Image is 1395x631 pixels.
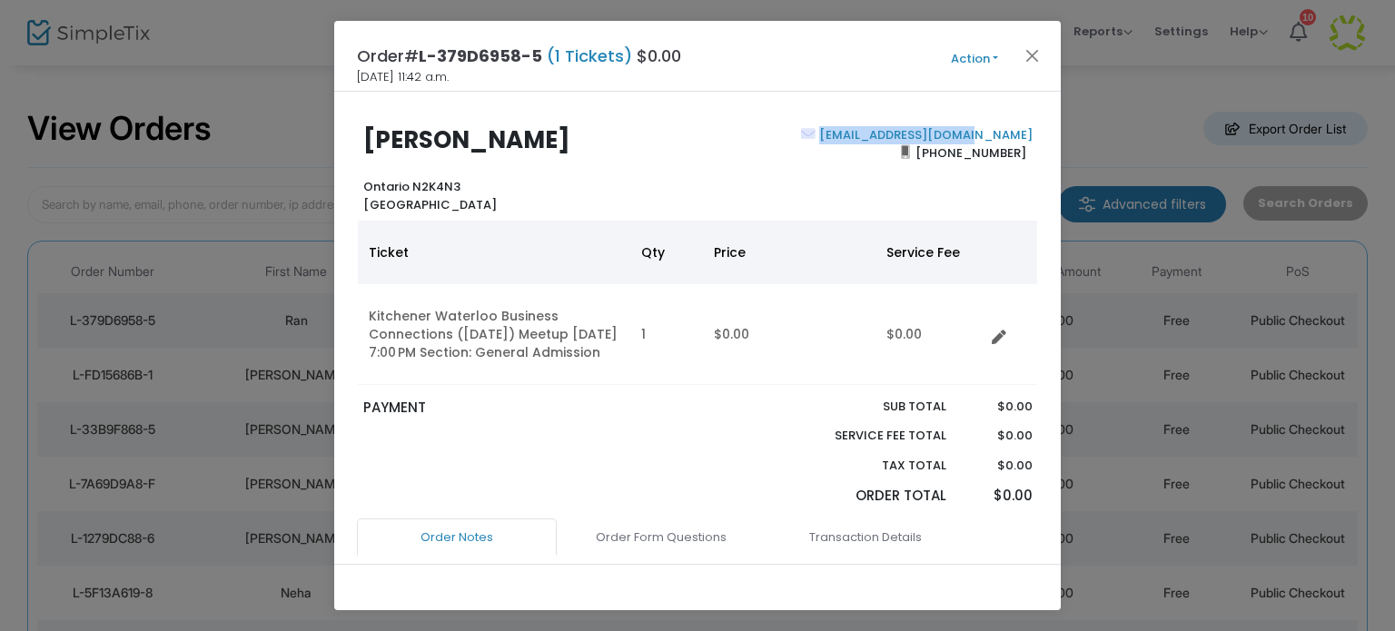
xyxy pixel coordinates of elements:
[920,49,1029,69] button: Action
[964,486,1032,507] p: $0.00
[792,398,946,416] p: Sub total
[358,221,1037,385] div: Data table
[419,44,542,67] span: L-379D6958-5
[792,427,946,445] p: Service Fee Total
[792,486,946,507] p: Order Total
[542,44,637,67] span: (1 Tickets)
[363,178,497,213] b: Ontario N2K4N3 [GEOGRAPHIC_DATA]
[703,221,876,284] th: Price
[766,518,965,557] a: Transaction Details
[357,68,449,86] span: [DATE] 11:42 a.m.
[357,44,681,68] h4: Order# $0.00
[876,221,984,284] th: Service Fee
[363,123,570,156] b: [PERSON_NAME]
[357,518,557,557] a: Order Notes
[703,284,876,385] td: $0.00
[1021,44,1044,67] button: Close
[792,457,946,475] p: Tax Total
[964,427,1032,445] p: $0.00
[358,221,630,284] th: Ticket
[361,555,561,593] a: Admission Details
[358,284,630,385] td: Kitchener Waterloo Business Connections ([DATE]) Meetup [DATE] 7:00 PM Section: General Admission
[910,138,1033,167] span: [PHONE_NUMBER]
[630,221,703,284] th: Qty
[964,398,1032,416] p: $0.00
[876,284,984,385] td: $0.00
[363,398,689,419] p: PAYMENT
[816,126,1033,143] a: [EMAIL_ADDRESS][DOMAIN_NAME]
[561,518,761,557] a: Order Form Questions
[630,284,703,385] td: 1
[964,457,1032,475] p: $0.00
